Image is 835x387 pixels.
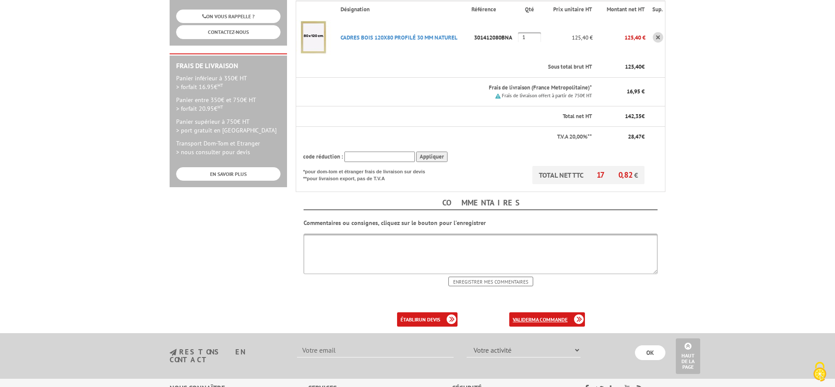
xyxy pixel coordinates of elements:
p: 125,40 € [543,30,593,45]
p: Panier entre 350€ et 750€ HT [176,96,281,113]
h2: Frais de Livraison [176,62,281,70]
p: Transport Dom-Tom et Etranger [176,139,281,156]
img: CADRES BOIS 120X80 PROFILé 30 MM NATUREL [296,20,331,55]
th: Sous total brut HT [334,57,593,77]
button: Cookies (fenêtre modale) [805,357,835,387]
small: Frais de livraison offert à partir de 750€ HT [502,93,592,99]
img: newsletter.jpg [170,349,177,356]
b: ma commande [531,316,568,323]
span: > port gratuit en [GEOGRAPHIC_DATA] [176,126,277,134]
th: Désignation [334,1,471,18]
input: Appliquer [416,152,448,162]
p: *pour dom-tom et étranger frais de livraison sur devis **pour livraison export, pas de T.V.A [303,166,434,182]
span: > nous consulter pour devis [176,148,250,156]
p: Panier inférieur à 350€ HT [176,74,281,91]
p: T.V.A 20,00%** [303,133,592,141]
sup: HT [217,104,223,110]
span: > forfait 20.95€ [176,105,223,112]
p: TOTAL NET TTC € [532,166,645,184]
b: Commentaires ou consignes, cliquez sur le bouton pour l'enregistrer [304,219,486,227]
input: Enregistrer mes commentaires [448,277,533,286]
a: EN SAVOIR PLUS [176,167,281,181]
a: validerma commande [509,312,585,327]
p: 125,40 € [593,30,645,45]
th: Sup. [645,1,665,18]
a: établirun devis [397,312,458,327]
h3: restons en contact [170,348,284,364]
p: 301412080BNA [471,30,518,45]
span: 170,82 [597,170,634,180]
th: Qté [518,1,543,18]
a: CONTACTEZ-NOUS [176,25,281,39]
img: picto.png [495,93,501,99]
p: Frais de livraison (France Metropolitaine)* [341,84,592,92]
span: 28,47 [628,133,641,140]
span: 142,35 [625,112,641,120]
span: 16,95 € [627,88,645,95]
p: € [600,63,645,71]
p: Montant net HT [600,6,645,14]
p: Panier supérieur à 750€ HT [176,117,281,135]
h4: Commentaires [304,196,658,210]
span: > forfait 16.95€ [176,83,223,91]
input: OK [635,345,665,360]
p: Total net HT [303,112,592,121]
p: Prix unitaire HT [550,6,592,14]
a: CADRES BOIS 120X80 PROFILé 30 MM NATUREL [341,34,458,41]
input: Votre email [297,343,454,357]
a: Haut de la page [676,338,700,374]
span: code réduction : [303,153,343,160]
p: € [600,112,645,121]
sup: HT [217,82,223,88]
p: Référence [471,6,517,14]
b: un devis [419,316,440,323]
span: 125,40 [625,63,641,70]
img: Cookies (fenêtre modale) [809,361,831,383]
p: € [600,133,645,141]
a: ON VOUS RAPPELLE ? [176,10,281,23]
